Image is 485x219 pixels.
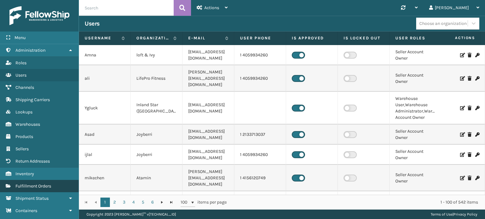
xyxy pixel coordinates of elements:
label: Is Approved [292,35,332,41]
td: 1 3232876943 [234,191,286,218]
td: mikechen [79,165,131,191]
span: Shipping Carriers [15,97,50,102]
td: Inland Star ([GEOGRAPHIC_DATA]) [131,92,183,124]
span: 100 [181,199,190,205]
h3: Users [85,20,100,27]
a: 1 [100,198,110,207]
td: Joyberri [131,145,183,165]
a: Go to the last page [167,198,176,207]
td: 1 4059934260 [234,145,286,165]
p: Copyright 2023 [PERSON_NAME]™ v [TECHNICAL_ID] [87,210,176,219]
td: Seller Account Owner [390,124,441,145]
td: [PERSON_NAME][EMAIL_ADDRESS][DOMAIN_NAME] [183,191,234,218]
span: Products [15,134,33,139]
div: Choose an organization [419,20,467,27]
td: Asad [79,124,131,145]
td: 1 4059934260 [234,65,286,92]
td: Seller Account Owner [390,65,441,92]
i: Change Password [475,132,479,137]
a: 4 [129,198,138,207]
span: Actions [204,5,219,10]
td: Seller Account Owner [390,45,441,65]
span: Fulfillment Orders [15,183,51,189]
i: Change Password [475,153,479,157]
i: Edit [460,106,464,110]
i: Change Password [475,106,479,110]
td: Warehouse User,Warehouse Administrator,Warehouse Account Owner [390,92,441,124]
a: 6 [148,198,157,207]
i: Delete [468,53,471,57]
span: Sellers [15,146,29,152]
span: Administration [15,48,45,53]
i: Edit [460,76,464,81]
span: Warehouses [15,122,40,127]
a: 2 [110,198,119,207]
td: ali [79,65,131,92]
td: [PERSON_NAME][EMAIL_ADDRESS][DOMAIN_NAME] [183,165,234,191]
i: Delete [468,76,471,81]
label: User phone [240,35,280,41]
span: Actions [435,33,479,43]
a: Privacy Policy [453,212,477,216]
i: Change Password [475,76,479,81]
span: Lookups [15,109,33,115]
span: Return Addresses [15,158,50,164]
a: 5 [138,198,148,207]
span: Go to the last page [169,200,174,205]
i: Change Password [475,53,479,57]
td: ijlal [79,145,131,165]
td: [EMAIL_ADDRESS][DOMAIN_NAME] [183,92,234,124]
i: Delete [468,153,471,157]
span: Roles [15,60,27,66]
i: Change Password [475,176,479,180]
td: LifePro Fitness [131,65,183,92]
i: Edit [460,153,464,157]
span: items per page [181,198,227,207]
label: Organization [136,35,170,41]
td: [EMAIL_ADDRESS][DOMAIN_NAME] [183,145,234,165]
a: Go to the next page [157,198,167,207]
div: 1 - 100 of 542 items [236,199,478,205]
span: Go to the next page [159,200,165,205]
td: 1 4156120749 [234,165,286,191]
i: Delete [468,132,471,137]
td: [PERSON_NAME] [79,191,131,218]
a: Terms of Use [431,212,452,216]
span: Inventory [15,171,34,176]
td: 1 4059934260 [234,45,286,65]
td: [EMAIL_ADDRESS][DOMAIN_NAME] [183,45,234,65]
td: [PERSON_NAME] (Ironlink Logistics) [131,191,183,218]
td: Atamin [131,165,183,191]
i: Edit [460,132,464,137]
td: Ygluck [79,92,131,124]
span: Channels [15,85,34,90]
img: logo [9,6,69,25]
span: Menu [15,35,26,40]
span: Containers [15,208,37,213]
td: Seller Account Owner [390,165,441,191]
td: [EMAIL_ADDRESS][DOMAIN_NAME] [183,124,234,145]
div: | [431,210,477,219]
i: Delete [468,176,471,180]
td: 1 2133713037 [234,124,286,145]
span: Shipment Status [15,196,49,201]
label: Username [85,35,118,41]
label: E-mail [188,35,222,41]
td: loft & Ivy [131,45,183,65]
td: [PERSON_NAME][EMAIL_ADDRESS][DOMAIN_NAME] [183,65,234,92]
i: Edit [460,176,464,180]
label: User Roles [395,35,435,41]
td: Seller Account Owner [390,145,441,165]
label: Is Locked Out [344,35,384,41]
i: Delete [468,106,471,110]
span: Users [15,72,27,78]
a: 3 [119,198,129,207]
i: Edit [460,53,464,57]
td: Joyberri [131,124,183,145]
td: Amna [79,45,131,65]
td: Warehouse Administrator,Warehouse Account Owner [390,191,441,218]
